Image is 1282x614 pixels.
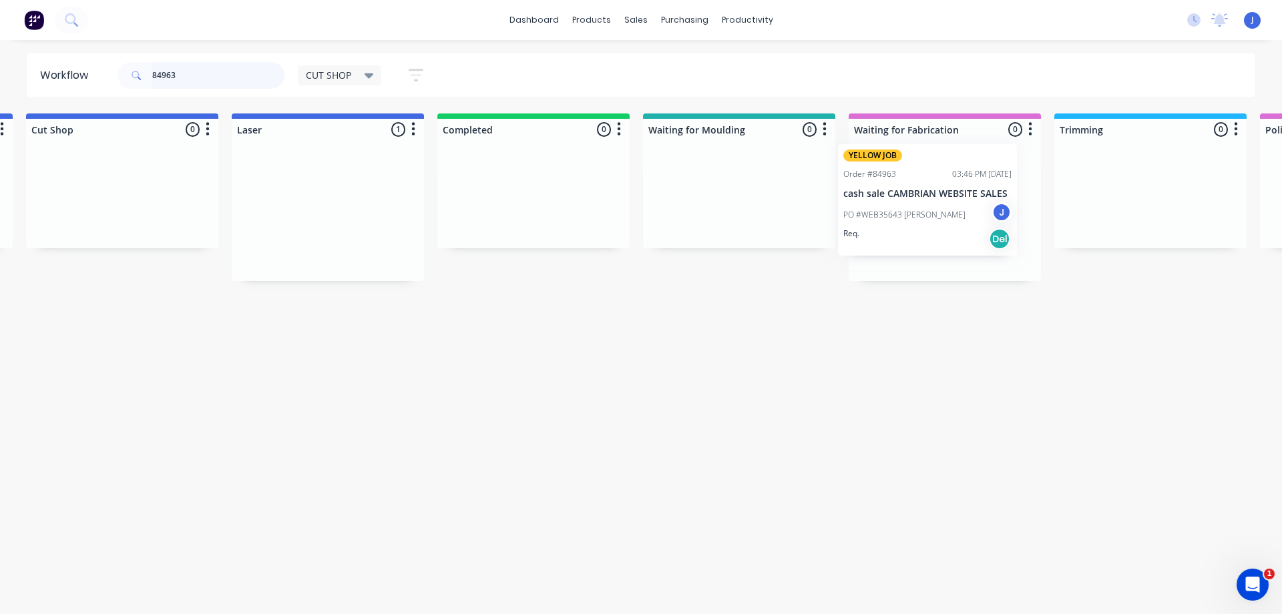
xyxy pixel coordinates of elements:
span: CUT SHOP [306,68,351,82]
div: Workflow [40,67,95,83]
div: sales [618,10,654,30]
input: Search for orders... [152,62,284,89]
a: dashboard [503,10,566,30]
span: J [1251,14,1254,26]
div: productivity [715,10,780,30]
div: purchasing [654,10,715,30]
img: Factory [24,10,44,30]
span: 1 [1264,569,1275,579]
div: products [566,10,618,30]
iframe: Intercom live chat [1237,569,1269,601]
